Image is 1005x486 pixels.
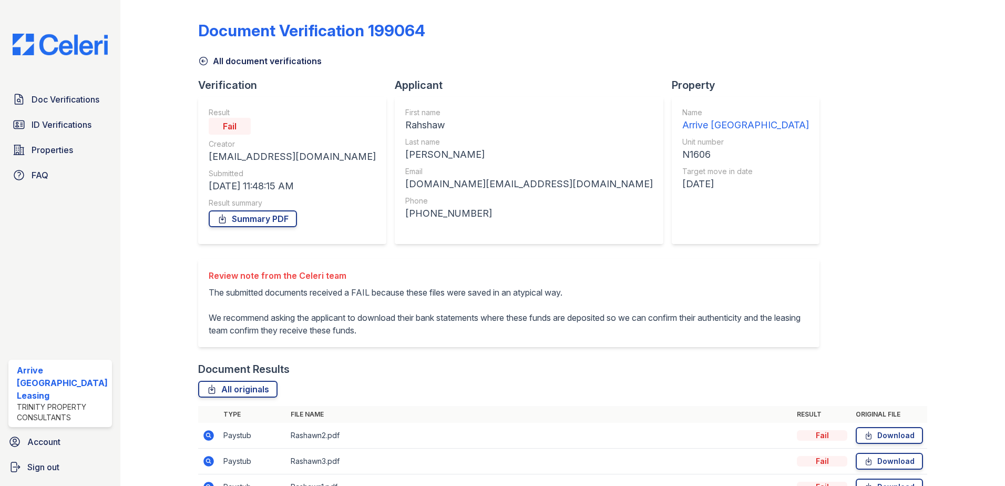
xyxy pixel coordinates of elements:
[219,423,286,449] td: Paystub
[209,149,376,164] div: [EMAIL_ADDRESS][DOMAIN_NAME]
[405,137,653,147] div: Last name
[219,449,286,474] td: Paystub
[32,169,48,181] span: FAQ
[286,406,793,423] th: File name
[8,114,112,135] a: ID Verifications
[209,118,251,135] div: Fail
[8,139,112,160] a: Properties
[405,107,653,118] div: First name
[682,107,809,118] div: Name
[405,166,653,177] div: Email
[209,107,376,118] div: Result
[856,427,923,444] a: Download
[405,206,653,221] div: [PHONE_NUMBER]
[198,381,278,398] a: All originals
[209,286,809,337] p: The submitted documents received a FAIL because these files were saved in an atypical way. We rec...
[209,198,376,208] div: Result summary
[797,430,847,441] div: Fail
[682,118,809,133] div: Arrive [GEOGRAPHIC_DATA]
[8,165,112,186] a: FAQ
[27,436,60,448] span: Account
[682,177,809,191] div: [DATE]
[8,89,112,110] a: Doc Verifications
[27,461,59,473] span: Sign out
[4,457,116,478] a: Sign out
[198,21,425,40] div: Document Verification 199064
[682,107,809,133] a: Name Arrive [GEOGRAPHIC_DATA]
[852,406,927,423] th: Original file
[682,137,809,147] div: Unit number
[198,55,322,67] a: All document verifications
[286,423,793,449] td: Rashawn2.pdf
[672,78,828,93] div: Property
[32,93,99,106] span: Doc Verifications
[198,78,395,93] div: Verification
[405,177,653,191] div: [DOMAIN_NAME][EMAIL_ADDRESS][DOMAIN_NAME]
[209,179,376,194] div: [DATE] 11:48:15 AM
[209,269,809,282] div: Review note from the Celeri team
[32,118,91,131] span: ID Verifications
[17,402,108,423] div: Trinity Property Consultants
[405,118,653,133] div: Rahshaw
[405,196,653,206] div: Phone
[395,78,672,93] div: Applicant
[682,147,809,162] div: N1606
[209,168,376,179] div: Submitted
[793,406,852,423] th: Result
[209,139,376,149] div: Creator
[32,144,73,156] span: Properties
[405,147,653,162] div: [PERSON_NAME]
[198,362,290,377] div: Document Results
[286,449,793,474] td: Rashawn3.pdf
[17,364,108,402] div: Arrive [GEOGRAPHIC_DATA] Leasing
[209,210,297,227] a: Summary PDF
[4,431,116,452] a: Account
[682,166,809,177] div: Target move in date
[797,456,847,467] div: Fail
[4,34,116,55] img: CE_Logo_Blue-a8612792a0a2168367f1c8372b55b34899dd931a85d93a1a3d3e32e68fde9ad4.png
[856,453,923,470] a: Download
[219,406,286,423] th: Type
